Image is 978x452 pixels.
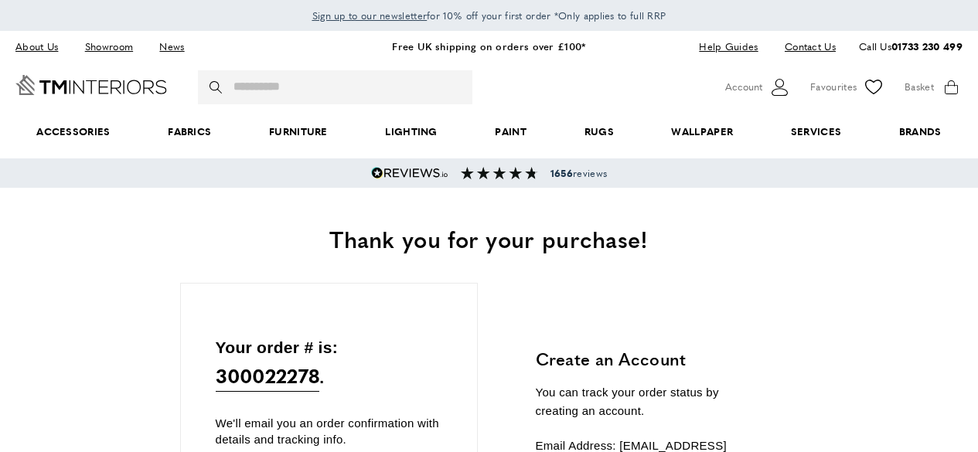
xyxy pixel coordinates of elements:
[139,108,240,155] a: Fabrics
[312,8,428,23] a: Sign up to our newsletter
[240,108,356,155] a: Furniture
[550,166,573,180] strong: 1656
[371,167,448,179] img: Reviews.io 5 stars
[392,39,585,53] a: Free UK shipping on orders over £100*
[8,108,139,155] span: Accessories
[329,222,648,255] span: Thank you for your purchase!
[312,8,666,22] span: for 10% off your first order *Only applies to full RRP
[15,36,70,57] a: About Us
[148,36,196,57] a: News
[73,36,145,57] a: Showroom
[642,108,762,155] a: Wallpaper
[871,108,970,155] a: Brands
[356,108,466,155] a: Lighting
[466,108,555,155] a: Paint
[312,8,428,22] span: Sign up to our newsletter
[725,79,762,95] span: Account
[536,347,764,371] h3: Create an Account
[555,108,642,155] a: Rugs
[216,335,442,393] p: Your order # is: .
[762,108,871,155] a: Services
[216,360,320,392] span: 300022278
[687,36,769,57] a: Help Guides
[773,36,836,57] a: Contact Us
[536,383,764,420] p: You can track your order status by creating an account.
[210,70,225,104] button: Search
[859,39,963,55] p: Call Us
[550,167,607,179] span: reviews
[725,76,791,99] button: Customer Account
[810,79,857,95] span: Favourites
[891,39,963,53] a: 01733 230 499
[216,415,442,447] p: We'll email you an order confirmation with details and tracking info.
[810,76,885,99] a: Favourites
[461,167,538,179] img: Reviews section
[15,75,167,95] a: Go to Home page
